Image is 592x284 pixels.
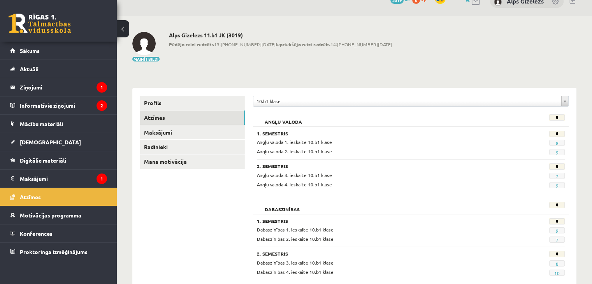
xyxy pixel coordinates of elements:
[20,157,66,164] span: Digitālie materiāli
[132,57,160,61] button: Mainīt bildi
[256,96,558,106] span: 10.b1 klase
[10,170,107,188] a: Maksājumi1
[555,228,558,234] a: 9
[20,138,81,146] span: [DEMOGRAPHIC_DATA]
[140,140,245,154] a: Radinieki
[20,193,41,200] span: Atzīmes
[97,100,107,111] i: 2
[140,96,245,110] a: Profils
[555,173,558,179] a: 7
[555,140,558,146] a: 8
[554,270,560,276] a: 10
[20,248,88,255] span: Proktoringa izmēģinājums
[97,174,107,184] i: 1
[257,114,310,122] h2: Angļu valoda
[257,218,511,224] h3: 1. Semestris
[10,188,107,206] a: Atzīmes
[169,41,214,47] b: Pēdējo reizi redzēts
[20,78,107,96] legend: Ziņojumi
[257,163,511,169] h3: 2. Semestris
[132,32,156,55] img: Alps Gizelezs
[20,65,39,72] span: Aktuāli
[253,96,568,106] a: 10.b1 klase
[257,251,511,256] h3: 2. Semestris
[10,206,107,224] a: Motivācijas programma
[555,182,558,189] a: 9
[257,148,332,154] span: Angļu valoda 2. ieskaite 10.b1 klase
[20,212,81,219] span: Motivācijas programma
[169,41,392,48] span: 13:[PHONE_NUMBER][DATE] 14:[PHONE_NUMBER][DATE]
[257,259,334,266] span: Dabaszinības 3. ieskaite 10.b1 klase
[140,125,245,140] a: Maksājumi
[10,96,107,114] a: Informatīvie ziņojumi2
[169,32,392,39] h2: Alps Gizelezs 11.b1 JK (3019)
[257,131,511,136] h3: 1. Semestris
[20,120,63,127] span: Mācību materiāli
[276,41,330,47] b: Iepriekšējo reizi redzēts
[257,269,334,275] span: Dabaszinības 4. ieskaite 10.b1 klase
[257,172,332,178] span: Angļu valoda 3. ieskaite 10.b1 klase
[10,243,107,261] a: Proktoringa izmēģinājums
[555,149,558,156] a: 9
[20,230,53,237] span: Konferences
[10,151,107,169] a: Digitālie materiāli
[9,14,71,33] a: Rīgas 1. Tālmācības vidusskola
[10,78,107,96] a: Ziņojumi1
[140,154,245,169] a: Mana motivācija
[257,139,332,145] span: Angļu valoda 1. ieskaite 10.b1 klase
[10,133,107,151] a: [DEMOGRAPHIC_DATA]
[555,237,558,243] a: 7
[257,236,334,242] span: Dabaszinības 2. ieskaite 10.b1 klase
[20,96,107,114] legend: Informatīvie ziņojumi
[257,181,332,188] span: Angļu valoda 4. ieskaite 10.b1 klase
[20,47,40,54] span: Sākums
[10,115,107,133] a: Mācību materiāli
[257,226,334,233] span: Dabaszinības 1. ieskaite 10.b1 klase
[97,82,107,93] i: 1
[10,224,107,242] a: Konferences
[10,60,107,78] a: Aktuāli
[10,42,107,60] a: Sākums
[555,261,558,267] a: 8
[257,202,307,210] h2: Dabaszinības
[140,110,245,125] a: Atzīmes
[20,170,107,188] legend: Maksājumi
